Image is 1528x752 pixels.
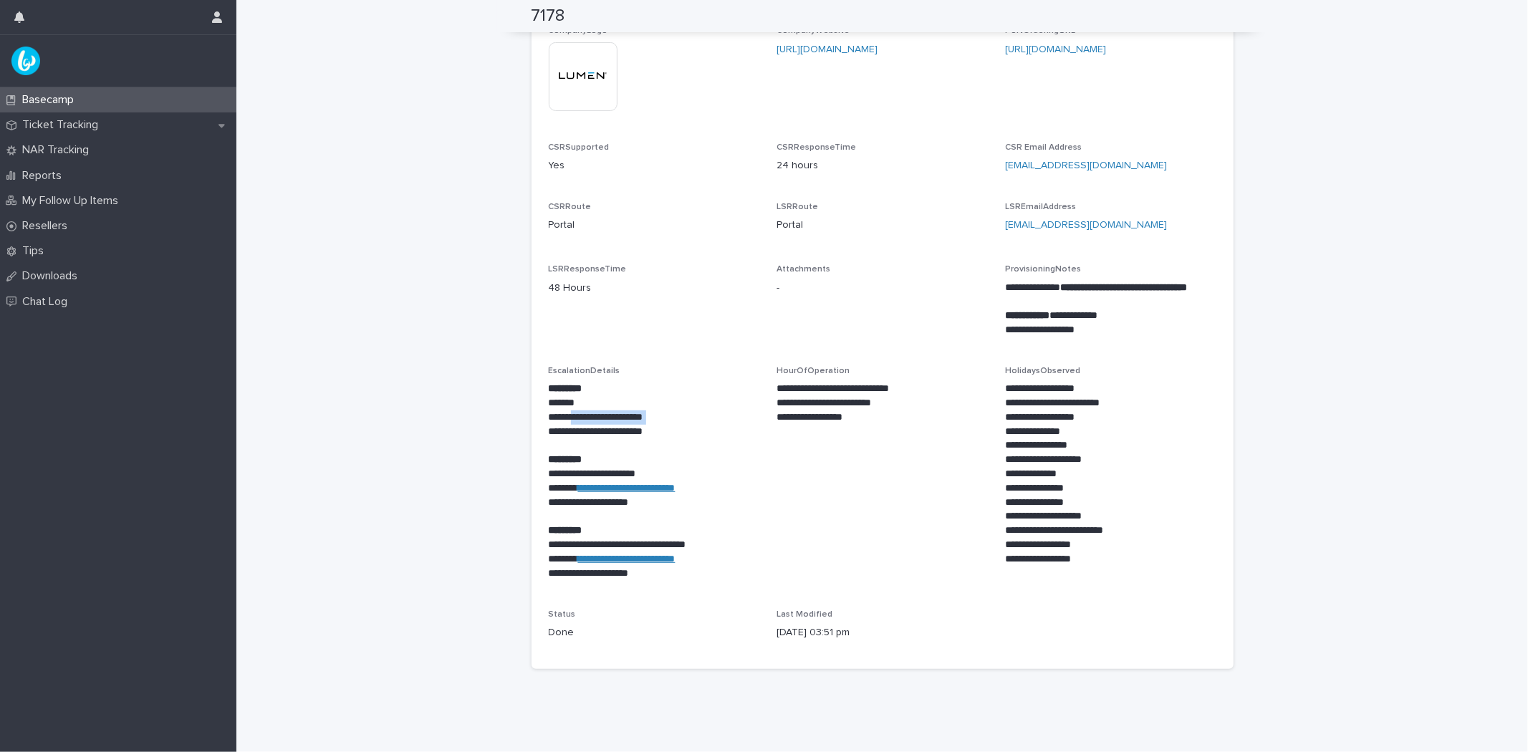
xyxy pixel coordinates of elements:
[777,625,988,640] p: [DATE] 03:51 pm
[1005,160,1167,170] a: [EMAIL_ADDRESS][DOMAIN_NAME]
[549,143,610,152] span: CSRSupported
[549,610,576,619] span: Status
[16,219,79,233] p: Resellers
[1005,265,1081,274] span: ProvisioningNotes
[16,169,73,183] p: Reports
[532,6,565,26] h2: 7178
[1005,203,1076,211] span: LSREmailAddress
[549,281,760,296] p: 48 Hours
[549,203,592,211] span: CSRRoute
[1005,44,1106,54] a: [URL][DOMAIN_NAME]
[1005,367,1080,375] span: HolidaysObserved
[777,218,803,233] span: Portal
[16,194,130,208] p: My Follow Up Items
[777,610,832,619] span: Last Modified
[11,47,40,75] img: UPKZpZA3RCu7zcH4nw8l
[777,143,856,152] span: CSRResponseTime
[777,203,818,211] span: LSRRoute
[777,281,988,296] p: -
[16,118,110,132] p: Ticket Tracking
[777,44,878,54] a: [URL][DOMAIN_NAME]
[16,269,89,283] p: Downloads
[1005,220,1167,230] a: [EMAIL_ADDRESS][DOMAIN_NAME]
[16,295,79,309] p: Chat Log
[549,218,575,233] span: Portal
[549,158,760,173] p: Yes
[16,143,100,157] p: NAR Tracking
[549,625,760,640] p: Done
[549,265,627,274] span: LSRResponseTime
[777,265,830,274] span: Attachments
[16,93,85,107] p: Basecamp
[1005,143,1082,152] span: CSR Email Address
[549,367,620,375] span: EscalationDetails
[777,158,988,173] p: 24 hours
[16,244,55,258] p: Tips
[777,367,850,375] span: HourOfOperation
